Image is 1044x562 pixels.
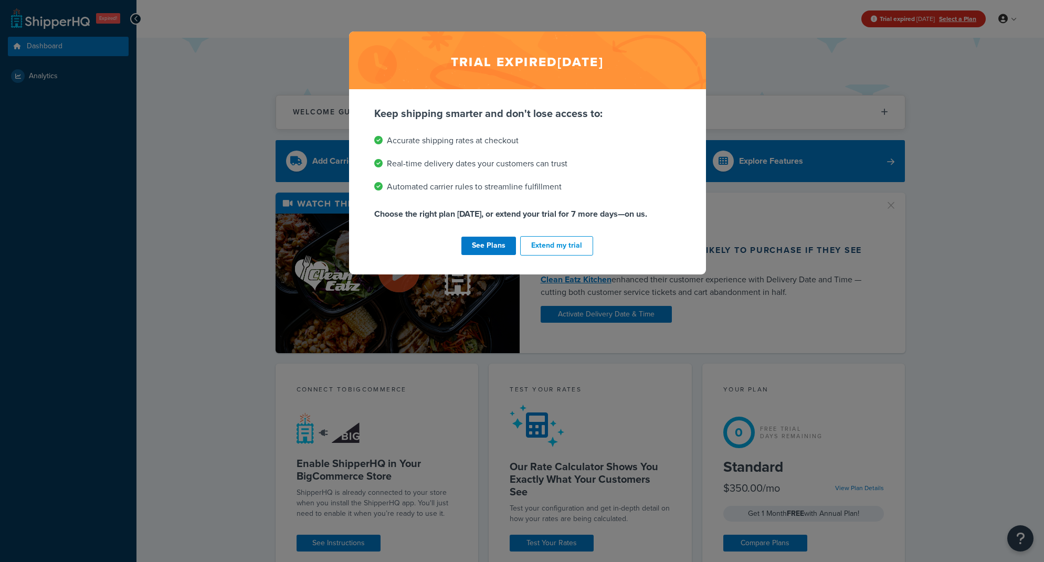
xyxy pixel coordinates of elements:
a: See Plans [461,237,516,255]
p: Keep shipping smarter and don't lose access to: [374,106,681,121]
p: Choose the right plan [DATE], or extend your trial for 7 more days—on us. [374,207,681,221]
li: Real-time delivery dates your customers can trust [374,156,681,171]
h2: Trial expired [DATE] [349,31,706,89]
li: Automated carrier rules to streamline fulfillment [374,179,681,194]
li: Accurate shipping rates at checkout [374,133,681,148]
button: Extend my trial [520,236,593,256]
